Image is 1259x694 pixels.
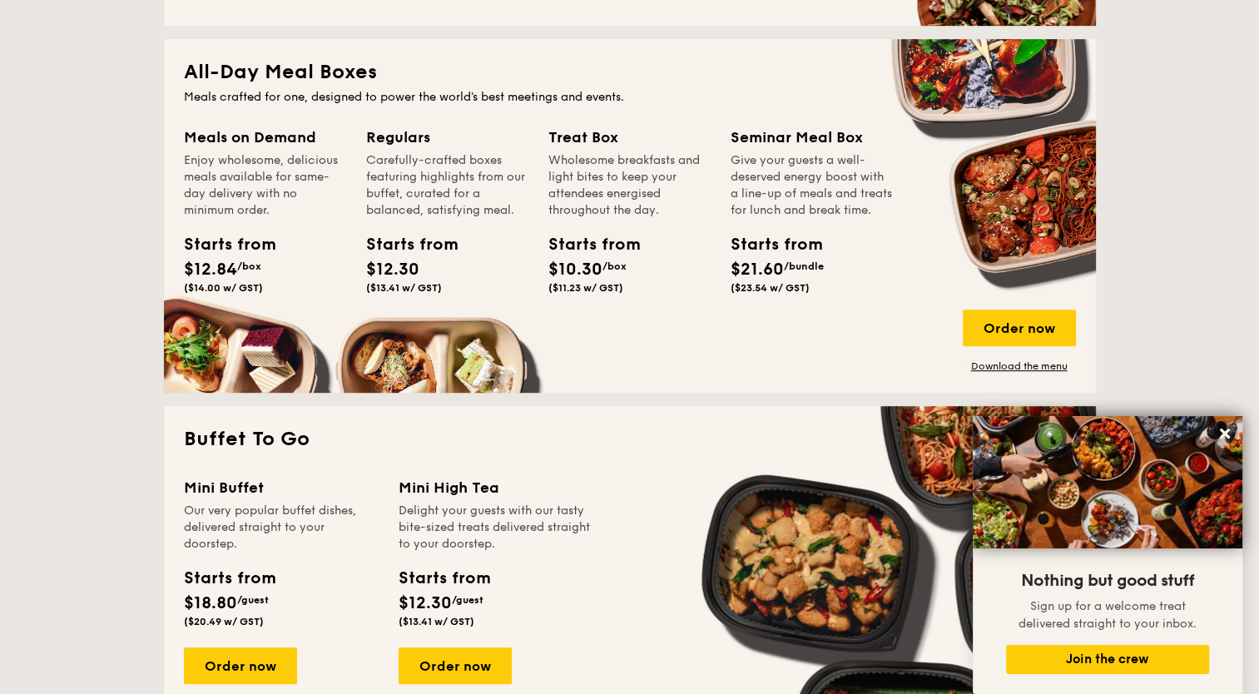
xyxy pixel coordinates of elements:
span: ($11.23 w/ GST) [548,282,623,294]
span: $10.30 [548,260,602,280]
span: ($23.54 w/ GST) [731,282,810,294]
div: Seminar Meal Box [731,126,893,149]
span: Nothing but good stuff [1021,571,1194,591]
span: $12.30 [399,593,452,613]
span: $12.30 [366,260,419,280]
span: ($14.00 w/ GST) [184,282,263,294]
div: Mini Buffet [184,476,379,499]
span: $18.80 [184,593,237,613]
div: Starts from [399,566,489,591]
span: /box [602,260,627,272]
span: ($20.49 w/ GST) [184,616,264,627]
div: Starts from [366,232,441,257]
div: Our very popular buffet dishes, delivered straight to your doorstep. [184,503,379,553]
span: ($13.41 w/ GST) [366,282,442,294]
div: Regulars [366,126,528,149]
span: $12.84 [184,260,237,280]
a: Download the menu [963,359,1076,373]
div: Treat Box [548,126,711,149]
div: Meals on Demand [184,126,346,149]
div: Delight your guests with our tasty bite-sized treats delivered straight to your doorstep. [399,503,593,553]
div: Meals crafted for one, designed to power the world's best meetings and events. [184,89,1076,106]
div: Mini High Tea [399,476,593,499]
span: /guest [237,594,269,606]
div: Starts from [731,232,805,257]
span: $21.60 [731,260,784,280]
div: Give your guests a well-deserved energy boost with a line-up of meals and treats for lunch and br... [731,152,893,219]
div: Starts from [184,232,259,257]
h2: Buffet To Go [184,426,1076,453]
span: Sign up for a welcome treat delivered straight to your inbox. [1019,599,1197,631]
div: Wholesome breakfasts and light bites to keep your attendees energised throughout the day. [548,152,711,219]
div: Carefully-crafted boxes featuring highlights from our buffet, curated for a balanced, satisfying ... [366,152,528,219]
div: Enjoy wholesome, delicious meals available for same-day delivery with no minimum order. [184,152,346,219]
button: Join the crew [1006,645,1209,674]
span: /bundle [784,260,824,272]
span: /box [237,260,261,272]
div: Order now [184,647,297,684]
button: Close [1212,420,1238,447]
div: Order now [963,310,1076,346]
img: DSC07876-Edit02-Large.jpeg [973,416,1242,548]
span: ($13.41 w/ GST) [399,616,474,627]
div: Order now [399,647,512,684]
div: Starts from [184,566,275,591]
span: /guest [452,594,483,606]
div: Starts from [548,232,623,257]
h2: All-Day Meal Boxes [184,59,1076,86]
